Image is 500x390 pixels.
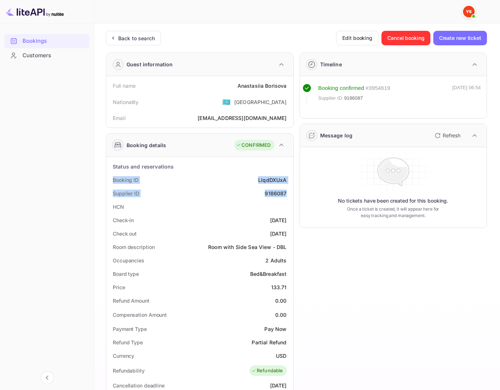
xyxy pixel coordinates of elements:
[320,61,342,68] div: Timeline
[381,31,430,45] button: Cancel booking
[275,311,287,319] div: 0.00
[113,82,136,90] div: Full name
[113,163,174,170] div: Status and reservations
[343,206,443,219] p: Once a ticket is created, it will appear here for easy tracking and management.
[4,49,90,62] a: Customers
[251,367,283,374] div: Refundable
[113,216,134,224] div: Check-in
[4,34,90,48] div: Bookings
[113,339,143,346] div: Refund Type
[113,297,149,304] div: Refund Amount
[237,82,287,90] div: Anastasiia Borisova
[443,132,460,139] p: Refresh
[270,230,287,237] div: [DATE]
[113,325,147,333] div: Payment Type
[271,283,287,291] div: 133.71
[250,270,287,278] div: Bed&Breakfast
[452,84,481,105] div: [DATE] 06:54
[113,98,139,106] div: Nationality
[338,197,448,204] p: No tickets have been created for this booking.
[258,176,286,184] div: LlqdDXUxA
[236,142,270,149] div: CONFIRMED
[318,84,364,92] div: Booking confirmed
[113,203,124,211] div: HCN
[270,382,287,389] div: [DATE]
[113,243,154,251] div: Room description
[234,98,287,106] div: [GEOGRAPHIC_DATA]
[318,95,344,102] span: Supplier ID:
[276,352,286,360] div: USD
[222,95,231,108] span: United States
[336,31,379,45] button: Edit booking
[113,283,125,291] div: Price
[265,257,286,264] div: 2 Adults
[113,257,144,264] div: Occupancies
[113,114,125,122] div: Email
[41,371,54,384] button: Collapse navigation
[270,216,287,224] div: [DATE]
[344,95,363,102] span: 9186087
[113,176,139,184] div: Booking ID
[4,49,90,63] div: Customers
[208,243,286,251] div: Room with Side Sea View - DBL
[4,34,90,47] a: Bookings
[430,130,463,141] button: Refresh
[113,270,139,278] div: Board type
[265,190,286,197] div: 9186087
[433,31,487,45] button: Create new ticket
[113,367,145,374] div: Refundability
[127,61,173,68] div: Guest information
[320,132,353,139] div: Message log
[113,382,165,389] div: Cancellation deadline
[252,339,286,346] div: Partial Refund
[264,325,286,333] div: Pay Now
[463,6,475,17] img: Yandex Support
[118,34,155,42] div: Back to search
[365,84,390,92] div: # 3954619
[127,141,166,149] div: Booking details
[113,311,167,319] div: Compensation Amount
[22,51,86,60] div: Customers
[113,352,134,360] div: Currency
[6,6,64,17] img: LiteAPI logo
[22,37,86,45] div: Bookings
[113,230,137,237] div: Check out
[198,114,286,122] div: [EMAIL_ADDRESS][DOMAIN_NAME]
[275,297,287,304] div: 0.00
[113,190,139,197] div: Supplier ID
